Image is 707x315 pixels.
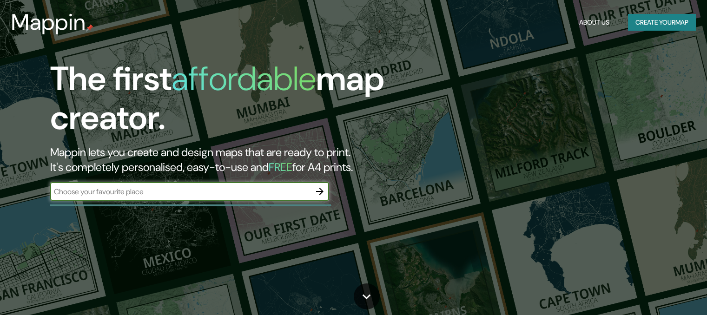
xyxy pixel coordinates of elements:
h1: affordable [172,57,316,100]
h3: Mappin [11,9,86,35]
input: Choose your favourite place [50,186,311,197]
button: Create yourmap [628,14,696,31]
h5: FREE [269,160,292,174]
button: About Us [575,14,613,31]
h1: The first map creator. [50,59,404,145]
img: mappin-pin [86,24,93,32]
h2: Mappin lets you create and design maps that are ready to print. It's completely personalised, eas... [50,145,404,175]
